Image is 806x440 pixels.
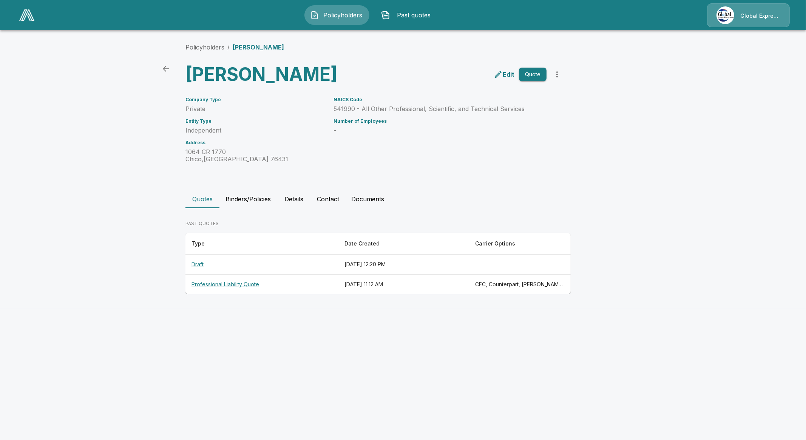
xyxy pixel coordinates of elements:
p: Global Express Underwriters [740,12,780,20]
p: - [334,127,547,134]
a: Policyholders [185,43,224,51]
button: Binders/Policies [219,190,277,208]
img: Agency Icon [716,6,734,24]
div: policyholder tabs [185,190,621,208]
img: Policyholders Icon [310,11,319,20]
th: [DATE] 11:12 AM [338,275,469,295]
p: [PERSON_NAME] [233,43,284,52]
h6: Company Type [185,97,324,102]
p: Private [185,105,324,113]
img: Past quotes Icon [381,11,390,20]
a: Agency IconGlobal Express Underwriters [707,3,790,27]
span: Past quotes [393,11,435,20]
th: [DATE] 12:20 PM [338,255,469,275]
button: Quotes [185,190,219,208]
button: Documents [345,190,390,208]
th: Carrier Options [469,233,571,255]
h6: Number of Employees [334,119,547,124]
button: Contact [311,190,345,208]
th: Date Created [338,233,469,255]
h6: Entity Type [185,119,324,124]
a: back [158,61,173,76]
img: AA Logo [19,9,34,21]
button: Policyholders IconPolicyholders [304,5,369,25]
th: CFC, Counterpart, Tara Hill MPL [469,275,571,295]
p: Edit [503,70,514,79]
button: Details [277,190,311,208]
li: / [227,43,230,52]
button: Quote [519,68,547,82]
a: edit [492,68,516,80]
h6: Address [185,140,324,145]
span: Policyholders [322,11,364,20]
th: Draft [185,255,338,275]
nav: breadcrumb [185,43,284,52]
h6: NAICS Code [334,97,547,102]
button: more [550,67,565,82]
table: responsive table [185,233,571,294]
th: Professional Liability Quote [185,275,338,295]
p: PAST QUOTES [185,220,571,227]
p: Independent [185,127,324,134]
p: 541990 - All Other Professional, Scientific, and Technical Services [334,105,547,113]
h3: [PERSON_NAME] [185,64,372,85]
th: Type [185,233,338,255]
p: 1064 CR 1770 Chico , [GEOGRAPHIC_DATA] 76431 [185,148,324,163]
button: Past quotes IconPast quotes [375,5,440,25]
